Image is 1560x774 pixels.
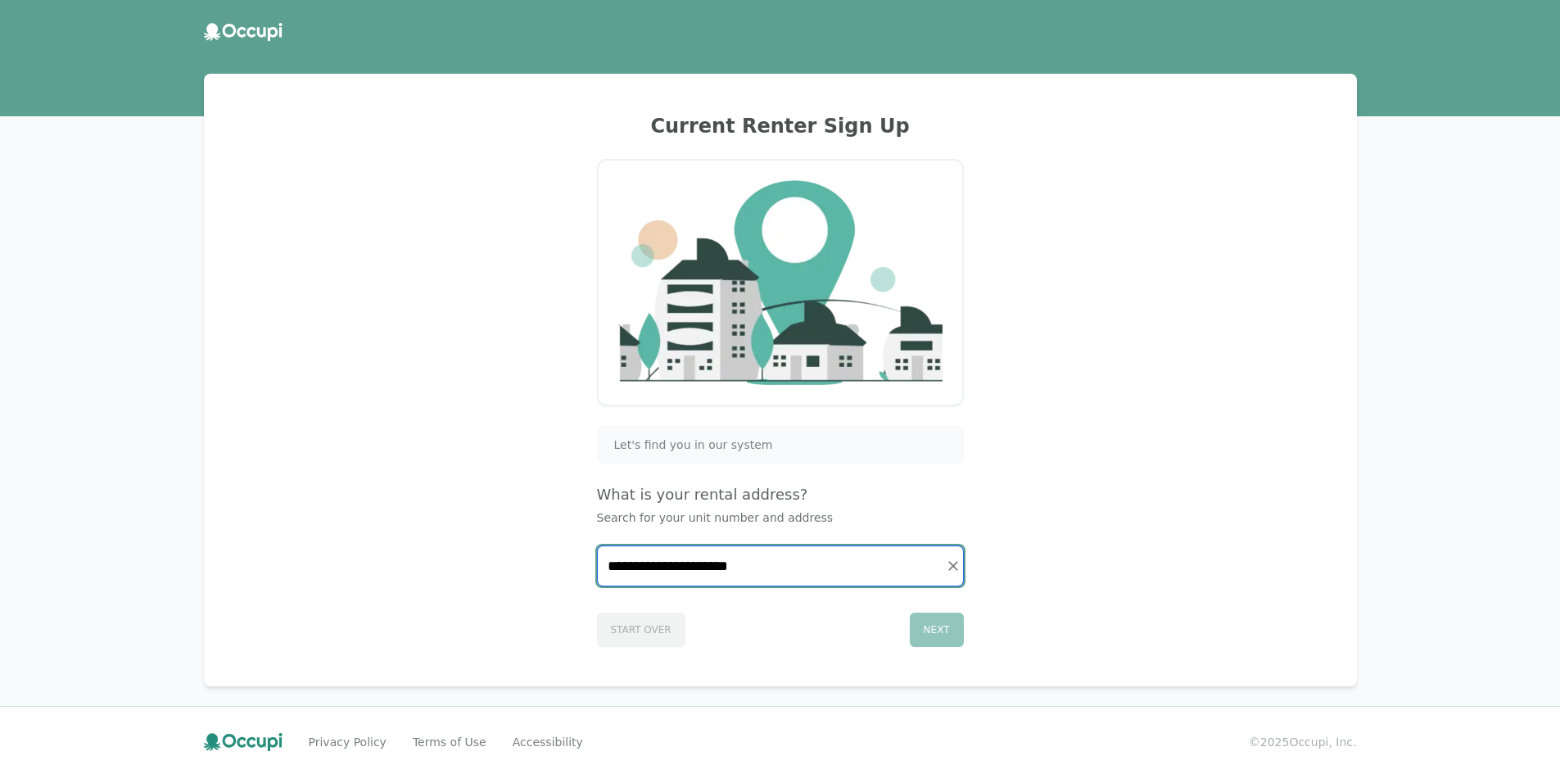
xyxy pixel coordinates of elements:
img: Company Logo [618,180,943,384]
a: Accessibility [513,734,583,750]
button: Clear [942,554,965,577]
h4: What is your rental address? [597,483,964,506]
a: Privacy Policy [309,734,387,750]
a: Terms of Use [413,734,486,750]
span: Let's find you in our system [614,437,773,453]
p: Search for your unit number and address [597,509,964,526]
h2: Current Renter Sign Up [224,113,1337,139]
input: Start typing... [598,546,963,586]
small: © 2025 Occupi, Inc. [1249,734,1357,750]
